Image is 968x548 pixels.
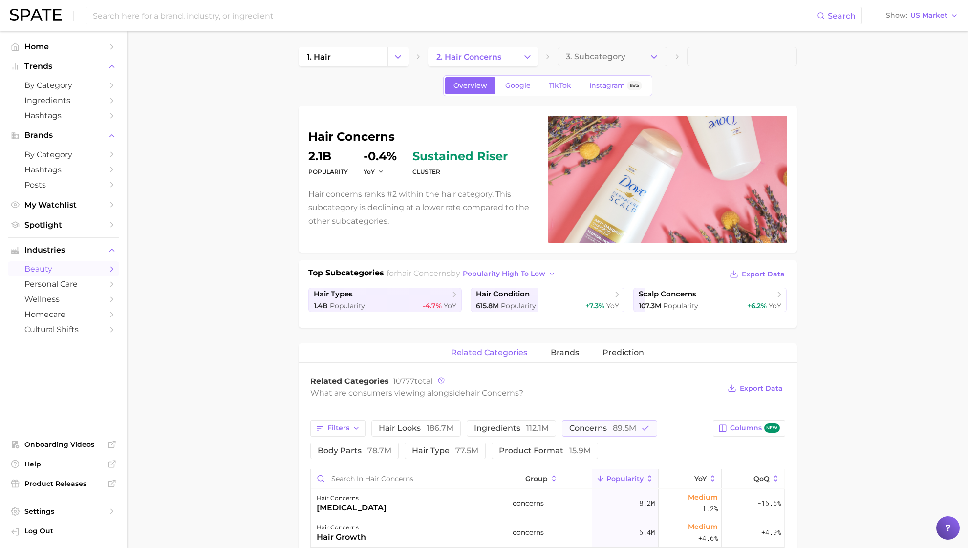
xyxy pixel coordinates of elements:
a: by Category [8,78,119,93]
span: Filters [327,424,349,432]
div: hair concerns [317,492,387,504]
span: concerns [569,424,636,432]
button: YoY [364,168,385,176]
button: YoY [659,469,722,488]
span: Export Data [742,270,785,278]
span: 112.1m [526,423,549,433]
a: InstagramBeta [581,77,650,94]
span: Popularity [330,301,365,310]
a: TikTok [540,77,580,94]
span: Product Releases [24,479,103,488]
span: YoY [769,301,781,310]
span: -4.7% [423,301,442,310]
span: Instagram [589,82,625,90]
span: 107.3m [639,301,661,310]
button: Change Category [387,47,409,66]
button: group [509,469,592,488]
a: beauty [8,261,119,276]
a: 1. hair [299,47,387,66]
span: -1.2% [698,503,718,515]
span: 15.9m [569,446,591,455]
a: hair types1.4b Popularity-4.7% YoY [308,288,462,312]
button: Filters [310,420,366,437]
button: hair concernshair growthconcerns6.4mMedium+4.6%+4.9% [311,518,785,548]
span: Ingredients [24,96,103,105]
div: What are consumers viewing alongside ? [310,386,721,400]
span: sustained riser [412,150,508,162]
span: wellness [24,295,103,304]
span: Show [886,13,907,18]
span: Help [24,460,103,468]
span: YoY [694,475,707,483]
span: Overview [453,82,487,90]
span: Medium [688,521,718,532]
span: +4.9% [761,527,781,538]
span: 2. hair concerns [436,52,501,62]
a: Product Releases [8,476,119,491]
span: Industries [24,246,103,254]
span: Related Categories [310,377,389,386]
span: Popularity [663,301,698,310]
span: new [764,423,780,433]
a: hair condition615.8m Popularity+7.3% YoY [471,288,624,312]
a: Ingredients [8,93,119,108]
a: Google [497,77,539,94]
input: Search in hair concerns [311,469,509,488]
span: group [525,475,548,483]
span: My Watchlist [24,200,103,210]
span: Trends [24,62,103,71]
span: hair condition [476,290,530,299]
a: personal care [8,276,119,292]
span: total [393,377,432,386]
span: Brands [24,131,103,140]
span: 3. Subcategory [566,52,625,61]
a: Overview [445,77,495,94]
span: US Market [910,13,947,18]
span: YoY [444,301,456,310]
button: Trends [8,59,119,74]
span: beauty [24,264,103,274]
span: QoQ [753,475,770,483]
span: -16.6% [757,497,781,509]
span: popularity high to low [463,270,545,278]
span: +6.2% [747,301,767,310]
button: hair concerns[MEDICAL_DATA]concerns8.2mMedium-1.2%-16.6% [311,489,785,518]
span: Hashtags [24,165,103,174]
span: hair concerns [465,388,519,398]
span: concerns [513,497,544,509]
a: My Watchlist [8,197,119,212]
span: Spotlight [24,220,103,230]
span: Posts [24,180,103,190]
span: personal care [24,279,103,289]
h1: Top Subcategories [308,267,384,282]
span: Search [828,11,856,21]
span: cultural shifts [24,325,103,334]
span: YoY [606,301,619,310]
a: wellness [8,292,119,307]
span: brands [551,348,579,357]
button: Brands [8,128,119,143]
span: Log Out [24,527,111,535]
a: Hashtags [8,162,119,177]
a: by Category [8,147,119,162]
button: popularity high to low [460,267,559,280]
span: 1.4b [314,301,328,310]
span: body parts [318,447,391,455]
span: by Category [24,81,103,90]
a: Hashtags [8,108,119,123]
a: Posts [8,177,119,192]
dt: Popularity [308,166,348,178]
span: by Category [24,150,103,159]
dd: 2.1b [308,150,348,162]
span: Prediction [602,348,644,357]
span: 89.5m [613,423,636,433]
button: Industries [8,243,119,257]
span: 1. hair [307,52,331,62]
span: TikTok [549,82,571,90]
div: hair concerns [317,522,366,533]
a: Help [8,457,119,471]
span: related categories [451,348,527,357]
span: Popularity [606,475,644,483]
div: [MEDICAL_DATA] [317,502,387,514]
p: Hair concerns ranks #2 within the hair category. This subcategory is declining at a lower rate co... [308,188,536,228]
